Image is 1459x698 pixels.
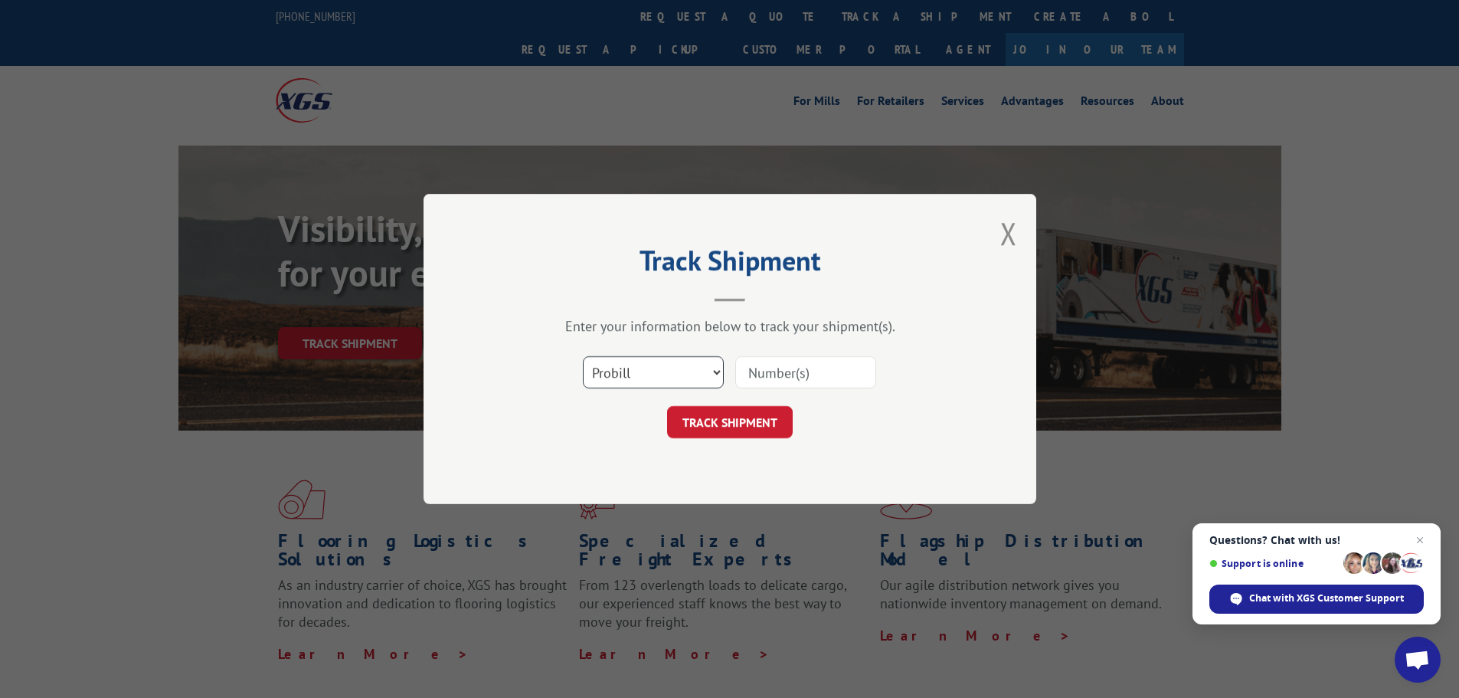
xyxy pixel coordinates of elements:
[667,406,793,438] button: TRACK SHIPMENT
[500,317,960,335] div: Enter your information below to track your shipment(s).
[1411,531,1429,549] span: Close chat
[1209,558,1338,569] span: Support is online
[1209,585,1424,614] div: Chat with XGS Customer Support
[1000,213,1017,254] button: Close modal
[500,250,960,279] h2: Track Shipment
[1209,534,1424,546] span: Questions? Chat with us!
[735,356,876,388] input: Number(s)
[1249,591,1404,605] span: Chat with XGS Customer Support
[1395,637,1441,683] div: Open chat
